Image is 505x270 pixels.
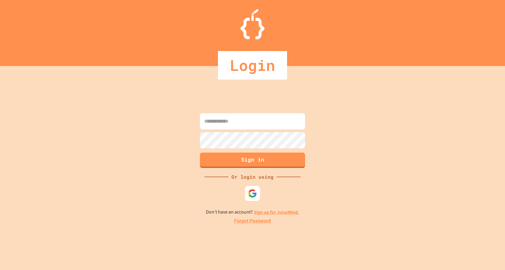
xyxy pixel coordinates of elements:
button: Sign in [200,153,305,168]
img: google-icon.svg [248,189,257,198]
img: Logo.svg [240,9,265,39]
div: Login [218,51,287,80]
p: Don't have an account? [206,208,299,216]
a: Forgot Password [234,217,271,225]
div: Or login using [228,173,277,181]
a: Sign up for JuiceMind. [254,209,299,215]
